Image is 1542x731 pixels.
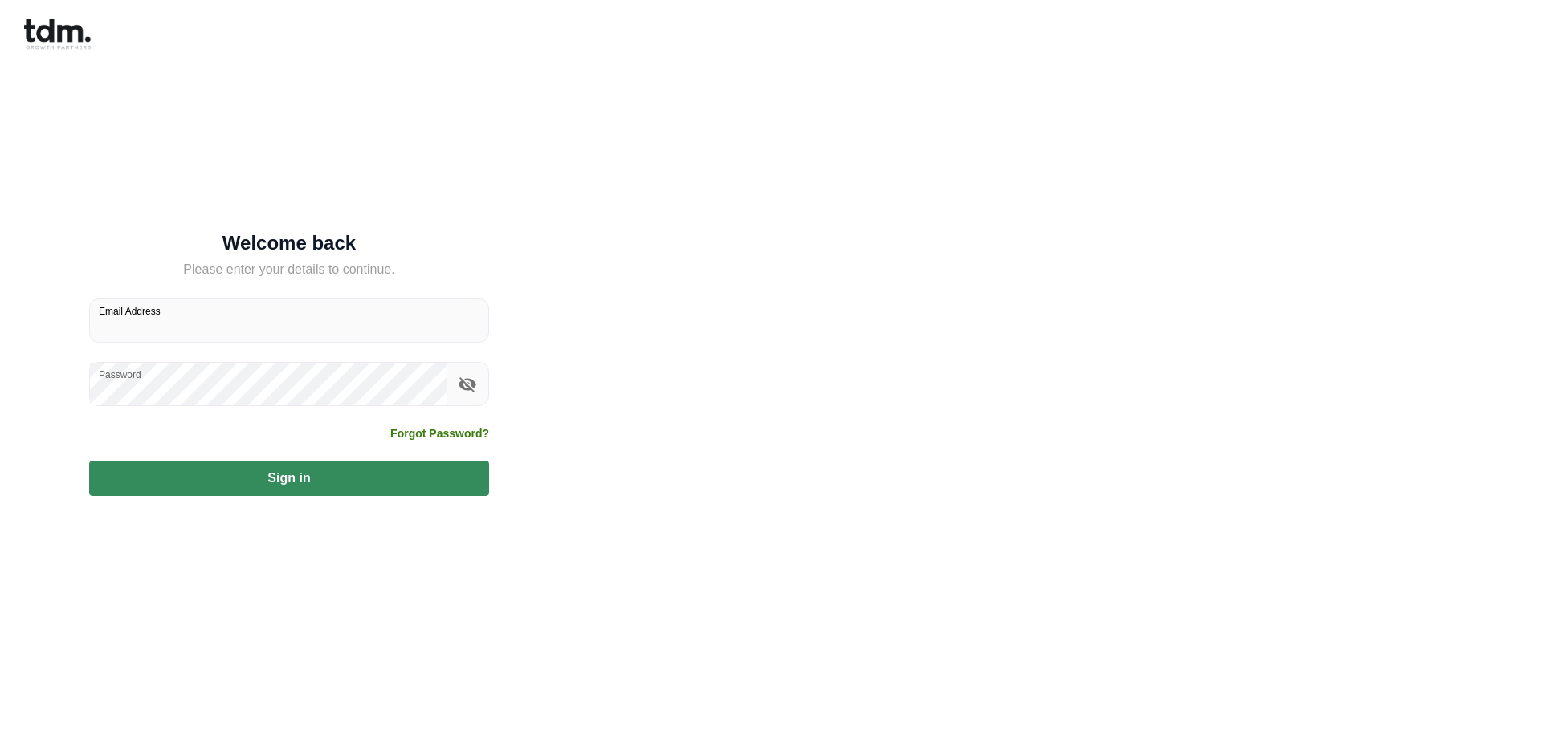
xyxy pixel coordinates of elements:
[89,461,489,496] button: Sign in
[89,260,489,279] h5: Please enter your details to continue.
[89,235,489,251] h5: Welcome back
[454,371,481,398] button: toggle password visibility
[390,425,489,441] a: Forgot Password?
[99,304,161,318] label: Email Address
[99,368,141,381] label: Password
